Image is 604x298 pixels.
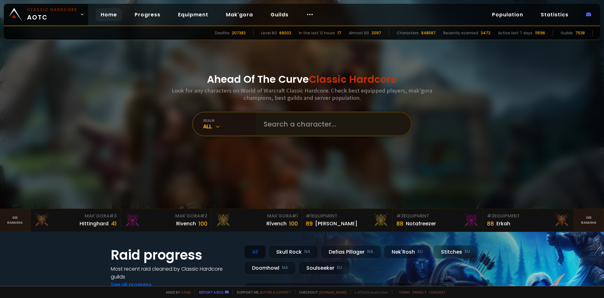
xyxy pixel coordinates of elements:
[321,245,381,259] div: Defias Pillager
[306,213,389,219] div: Equipment
[203,123,256,130] div: All
[396,213,404,219] span: # 2
[561,30,573,36] div: Guilds
[306,213,312,219] span: # 1
[465,249,470,255] small: EU
[396,213,479,219] div: Equipment
[429,290,445,295] a: Consent
[181,290,191,295] a: a fan
[111,281,152,288] a: See all progress
[173,8,213,21] a: Equipment
[443,30,478,36] div: Recently scanned
[349,30,369,36] div: Almost 60
[80,220,109,228] div: Hittinghard
[279,30,291,36] div: 68002
[575,30,585,36] div: 7538
[289,219,298,228] div: 100
[244,245,266,259] div: All
[384,245,431,259] div: Nek'Rosh
[535,30,545,36] div: 11596
[417,249,423,255] small: EU
[399,290,410,295] a: Terms
[372,30,381,36] div: 2097
[111,265,237,281] h4: Most recent raid cleaned by Classic Hardcore guilds
[121,209,211,232] a: Mak'Gora#2Rivench100
[304,249,310,255] small: NA
[207,72,397,87] h1: Ahead Of The Curve
[34,213,117,219] div: Mak'Gora
[260,290,291,295] a: Buy me a coffee
[27,7,77,22] span: AOTC
[292,213,298,219] span: # 1
[574,209,604,232] a: Seeranking
[299,30,335,36] div: In the last 12 hours
[200,213,207,219] span: # 2
[266,8,294,21] a: Guilds
[393,209,483,232] a: #2Equipment88Notafreezer
[319,290,347,295] a: [DOMAIN_NAME]
[125,213,207,219] div: Mak'Gora
[315,220,357,228] div: [PERSON_NAME]
[268,245,318,259] div: Skull Rock
[199,219,207,228] div: 100
[244,261,296,275] div: Doomhowl
[215,30,229,36] div: Deaths
[498,30,533,36] div: Active last 7 days
[536,8,573,21] a: Statistics
[487,213,494,219] span: # 3
[413,290,426,295] a: Privacy
[406,220,436,228] div: Notafreezer
[496,220,510,228] div: Erkah
[433,245,478,259] div: Stitches
[299,261,350,275] div: Soulseeker
[282,265,288,271] small: NA
[232,30,246,36] div: 207382
[487,8,528,21] a: Population
[169,87,435,101] h3: Look for any characters on World of Warcraft Classic Hardcore. Check best equipped players, mak'g...
[203,118,256,123] div: realm
[421,30,436,36] div: 848587
[487,219,494,228] div: 88
[215,213,298,219] div: Mak'Gora
[130,8,165,21] a: Progress
[338,30,341,36] div: 17
[309,72,397,86] span: Classic Hardcore
[261,30,277,36] div: Level 60
[367,249,373,255] small: NA
[111,219,117,228] div: 41
[397,30,419,36] div: Characters
[96,8,122,21] a: Home
[302,209,393,232] a: #1Equipment89[PERSON_NAME]
[199,290,224,295] a: Report a bug
[295,290,347,295] span: Checkout
[266,220,287,228] div: Rîvench
[111,245,237,265] h1: Raid progress
[337,265,342,271] small: EU
[350,290,388,295] span: v. d752d5 - production
[176,220,196,228] div: Rivench
[481,30,490,36] div: 3472
[232,290,291,295] span: Support me,
[483,209,574,232] a: #3Equipment88Erkah
[306,219,313,228] div: 89
[487,213,570,219] div: Equipment
[162,290,191,295] span: Made by
[27,7,77,13] small: Classic Hardcore
[211,209,302,232] a: Mak'Gora#1Rîvench100
[30,209,121,232] a: Mak'Gora#3Hittinghard41
[109,213,117,219] span: # 3
[396,219,403,228] div: 88
[4,4,88,25] a: Classic HardcoreAOTC
[221,8,258,21] a: Mak'gora
[260,113,403,135] input: Search a character...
